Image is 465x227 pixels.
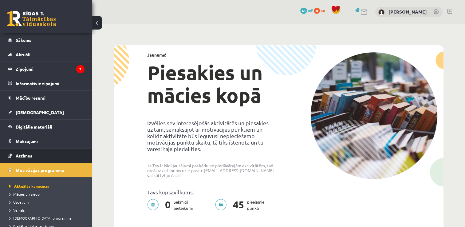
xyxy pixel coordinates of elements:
span: 45 [300,8,307,14]
a: Ziņojumi7 [8,62,85,76]
legend: Informatīvie ziņojumi [16,76,85,90]
span: [DEMOGRAPHIC_DATA] [16,110,64,115]
p: Ja Tev ir kādi jautājumi par kādu no piedāvātajām aktivitātēm, tad droši raksti mums uz e-pastu: ... [147,163,274,178]
a: Motivācijas programma [8,163,85,177]
legend: Ziņojumi [16,62,85,76]
span: mP [308,8,313,13]
span: Sākums [16,37,31,43]
a: Sākums [8,33,85,47]
h1: Piesakies un mācies kopā [147,61,274,107]
a: [DEMOGRAPHIC_DATA] programma [9,215,86,221]
a: Veikals [9,207,86,213]
img: Olesja Averjaņihina [378,9,384,15]
a: Informatīvie ziņojumi [8,76,85,90]
span: Aktuāli [16,52,30,57]
strong: Jaunums! [147,52,166,58]
a: Atzīmes [8,149,85,163]
a: Digitālie materiāli [8,120,85,134]
span: 45 [230,199,247,211]
span: 0 [314,8,320,14]
span: xp [321,8,325,13]
a: Maksājumi [8,134,85,148]
a: Aktuālās kampaņas [9,183,86,189]
a: [DEMOGRAPHIC_DATA] [8,105,85,119]
span: Veikals [9,208,25,213]
a: 0 xp [314,8,328,13]
a: 45 mP [300,8,313,13]
a: Aktuāli [8,47,85,62]
p: Tavs kopsavilkums: [147,189,274,195]
span: [DEMOGRAPHIC_DATA] programma [9,216,71,221]
span: Mācību resursi [16,95,45,101]
a: Mācību resursi [8,91,85,105]
span: 0 [162,199,174,211]
p: Izvēlies sev interesējošās aktivitātēs un piesakies uz tām, samaksājot ar motivācijas punktiem un... [147,120,274,152]
span: Digitālie materiāli [16,124,52,129]
a: [PERSON_NAME] [388,9,427,15]
span: Motivācijas programma [16,167,64,173]
span: Aktuālās kampaņas [9,184,49,189]
span: Uzdevumi [9,200,30,205]
a: Mācies un ziedo [9,191,86,197]
p: Sekmīgi pieteikumi [147,199,196,211]
span: Mācies un ziedo [9,192,40,197]
span: Atzīmes [16,153,32,158]
legend: Maksājumi [16,134,85,148]
i: 7 [76,65,85,73]
p: pieejamie punkti [215,199,268,211]
a: Uzdevumi [9,199,86,205]
img: campaign-image-1c4f3b39ab1f89d1fca25a8facaab35ebc8e40cf20aedba61fd73fb4233361ac.png [310,52,437,179]
a: Rīgas 1. Tālmācības vidusskola [7,11,56,26]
